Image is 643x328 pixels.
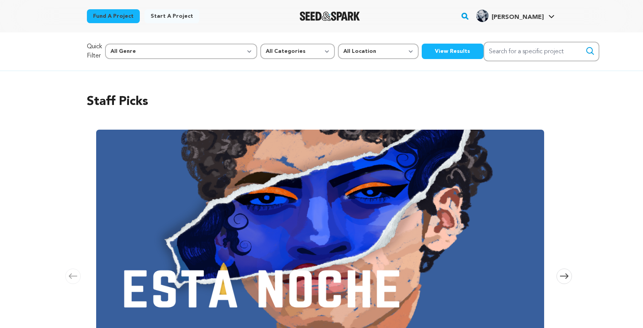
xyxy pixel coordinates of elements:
input: Search for a specific project [484,42,599,61]
a: Seed&Spark Homepage [300,12,360,21]
a: Fund a project [87,9,140,23]
h2: Staff Picks [87,93,556,111]
p: Quick Filter [87,42,102,61]
a: Mark A.'s Profile [475,8,556,22]
span: [PERSON_NAME] [492,14,544,20]
div: Mark A.'s Profile [476,10,544,22]
span: Mark A.'s Profile [475,8,556,24]
img: Seed&Spark Logo Dark Mode [300,12,360,21]
button: View Results [422,44,484,59]
a: Start a project [144,9,199,23]
img: 91d068b09b21bed6.jpg [476,10,489,22]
